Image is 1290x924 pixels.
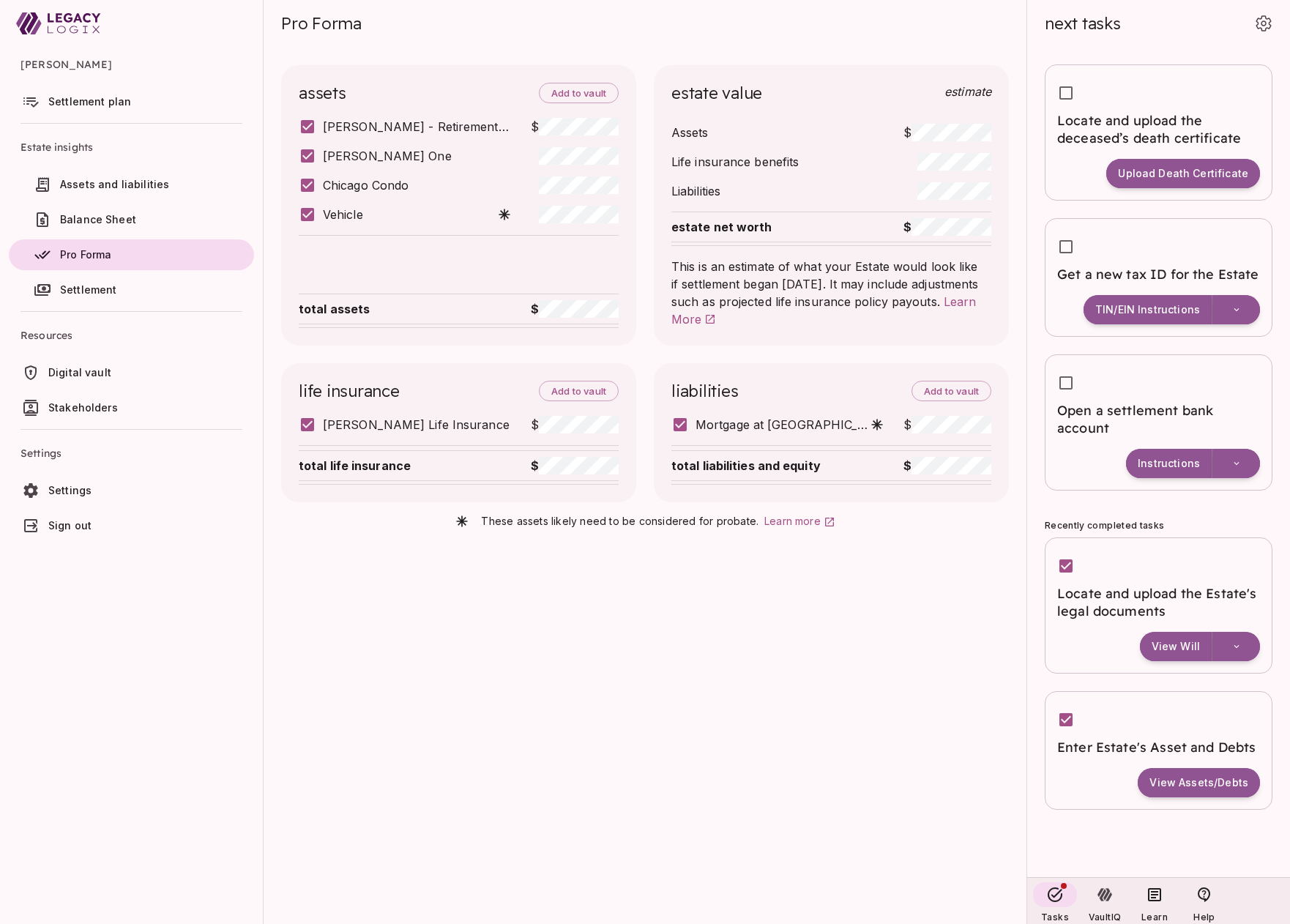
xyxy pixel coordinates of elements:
[9,357,254,388] a: Digital vault
[1057,112,1260,147] span: Locate and upload the deceased’s death certificate
[9,239,254,270] a: Pro Forma
[1045,537,1272,674] div: Locate and upload the Estate's legal documentsView Will
[764,515,821,527] span: Learn more
[323,118,512,135] span: [PERSON_NAME] - Retirement Account
[551,87,606,99] span: Add to vault
[1045,64,1272,201] div: Locate and upload the deceased’s death certificateUpload Death Certificate
[1041,912,1069,923] span: Tasks
[1149,776,1248,789] span: View Assets/Debts
[48,401,118,414] span: Stakeholders
[924,385,979,397] span: Add to vault
[20,130,242,165] span: Estate insights
[299,83,346,103] span: assets
[512,118,538,135] span: $
[884,218,911,236] span: $
[539,83,619,103] button: Add to vault
[1106,159,1260,188] button: Upload Death Certificate
[1118,167,1248,180] span: Upload Death Certificate
[60,213,136,226] span: Balance Sheet
[1057,266,1260,283] span: Get a new tax ID for the Estate
[1084,295,1212,324] button: TIN/EIN Instructions
[1045,691,1272,810] div: Enter Estate's Asset and DebtsView Assets/Debts
[281,13,362,34] span: Pro Forma
[671,259,983,309] span: This is an estimate of what your Estate would look like if settlement began [DATE]. It may includ...
[9,169,254,200] a: Assets and liabilities
[944,84,991,99] span: Estimate
[1141,912,1168,923] span: Learn
[671,184,720,198] span: Liabilities
[20,318,242,353] span: Resources
[9,275,254,305] a: Settlement
[911,381,991,401] button: Add to vault
[1095,303,1200,316] span: TIN/EIN Instructions
[1138,768,1260,797] button: View Assets/Debts
[299,381,400,401] span: life insurance
[512,457,538,474] span: $
[20,47,242,82] span: [PERSON_NAME]
[48,519,92,532] span: Sign out
[9,475,254,506] a: Settings
[60,178,169,190] span: Assets and liabilities
[9,510,254,541] a: Sign out
[1045,218,1272,337] div: Get a new tax ID for the EstateTIN/EIN Instructions
[671,220,772,234] span: estate net worth
[696,416,870,433] span: Mortgage at [GEOGRAPHIC_DATA]
[1045,520,1164,531] span: Recently completed tasks
[1193,912,1215,923] span: Help
[1126,449,1212,478] button: Instructions
[671,381,738,401] span: liabilities
[1045,13,1121,34] span: next tasks
[1152,640,1200,653] span: View Will
[884,457,911,474] span: $
[1089,912,1121,923] span: VaultIQ
[48,484,92,496] span: Settings
[1057,585,1260,620] span: Locate and upload the Estate's legal documents
[1140,632,1212,661] button: View Will
[512,300,538,318] span: $
[323,206,363,223] span: Vehicle
[20,436,242,471] span: Settings
[671,458,821,473] span: total liabilities and equity
[9,392,254,423] a: Stakeholders
[1045,354,1272,491] div: Open a settlement bank accountInstructions
[1057,739,1260,756] span: Enter Estate's Asset and Debts
[764,514,835,529] a: Learn more
[48,95,131,108] span: Settlement plan
[299,458,411,473] span: total life insurance
[1057,402,1260,437] span: Open a settlement bank account
[299,302,370,316] span: total assets
[9,204,254,235] a: Balance Sheet
[60,248,111,261] span: Pro Forma
[671,125,709,140] span: Assets
[512,416,538,433] span: $
[481,515,758,527] span: These assets likely need to be considered for probate.
[884,124,911,141] span: $
[1138,457,1200,470] span: Instructions
[671,83,762,103] span: estate value
[9,86,254,117] a: Settlement plan
[551,385,606,397] span: Add to vault
[671,154,799,169] span: Life insurance benefits
[539,381,619,401] button: Add to vault
[323,176,409,194] span: Chicago Condo
[323,416,510,433] span: [PERSON_NAME] Life Insurance
[48,366,111,379] span: Digital vault
[60,283,117,296] span: Settlement
[884,416,911,433] span: $
[323,147,452,165] span: [PERSON_NAME] One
